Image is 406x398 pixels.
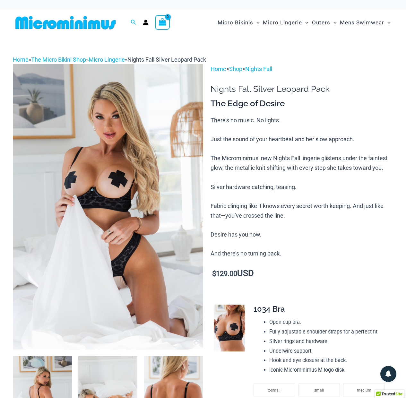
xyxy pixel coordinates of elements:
h1: Nights Fall Silver Leopard Pack [211,84,393,94]
span: 1034 Bra [254,304,285,314]
li: medium [343,384,385,396]
span: Menu Toggle [330,14,337,31]
li: Silver rings and hardware [269,337,388,346]
a: Home [211,65,226,72]
nav: Site Navigation [215,12,393,33]
li: Iconic Microminimus M logo disk [269,365,388,375]
span: medium [357,388,371,393]
span: small [314,388,324,393]
a: The Micro Bikini Shop [31,56,86,63]
span: Menu Toggle [302,14,308,31]
a: Micro BikinisMenu ToggleMenu Toggle [216,13,261,32]
li: small [298,384,340,396]
li: Hook and eye closure at the back. [269,356,388,365]
span: x-small [268,388,281,393]
span: Micro Lingerie [263,14,302,31]
li: Open cup bra. [269,317,388,327]
a: Shop [229,65,242,72]
a: OutersMenu ToggleMenu Toggle [310,13,338,32]
a: Home [13,56,29,63]
a: Nights Fall [245,65,272,72]
span: Mens Swimwear [340,14,384,31]
span: Nights Fall Silver Leopard Pack [127,56,206,63]
a: Micro LingerieMenu ToggleMenu Toggle [261,13,310,32]
p: USD [211,269,393,279]
bdi: 129.00 [212,270,237,278]
a: Micro Lingerie [89,56,125,63]
a: View Shopping Cart, empty [155,15,170,30]
img: MM SHOP LOGO FLAT [13,15,118,30]
a: Account icon link [143,20,149,25]
span: Outers [312,14,330,31]
span: Menu Toggle [253,14,260,31]
p: There’s no music. No lights. Just the sound of your heartbeat and her slow approach. The Micromin... [211,116,393,259]
p: > > [211,64,393,74]
span: » » » [13,56,206,63]
img: Nights Fall Silver Leopard 1036 Bra [214,305,245,351]
li: x-small [254,384,295,396]
span: Micro Bikinis [218,14,253,31]
span: Menu Toggle [384,14,391,31]
a: Search icon link [131,19,136,27]
img: Nights Fall Silver Leopard 1036 Bra 6046 Thong [13,64,203,350]
h3: The Edge of Desire [211,98,393,109]
li: Fully adjustable shoulder straps for a perfect fit [269,327,388,337]
span: $ [212,270,216,278]
li: Underwire support. [269,346,388,356]
a: Mens SwimwearMenu ToggleMenu Toggle [338,13,392,32]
